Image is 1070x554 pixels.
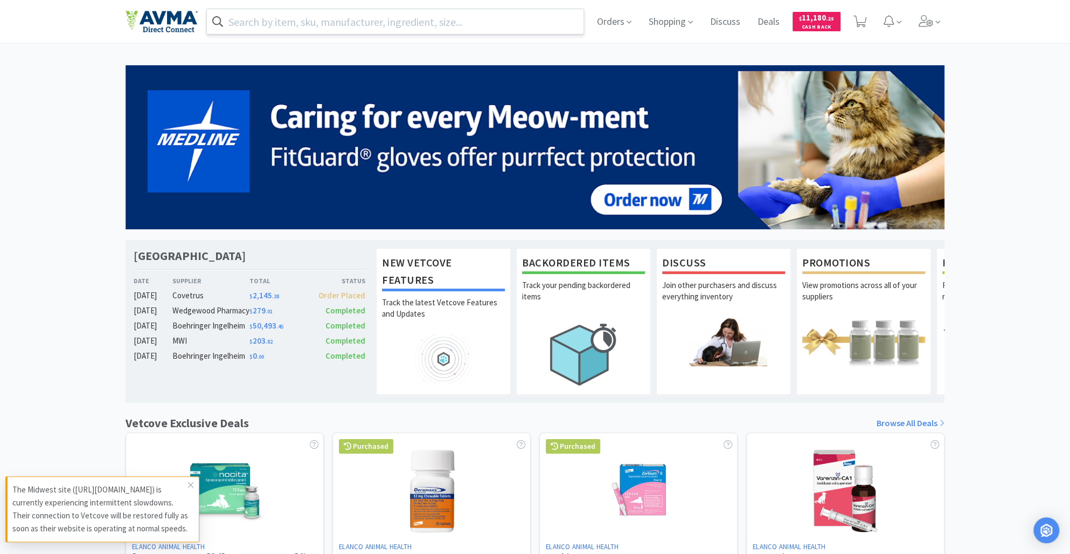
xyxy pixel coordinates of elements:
span: Completed [325,305,365,316]
h1: [GEOGRAPHIC_DATA] [134,248,246,264]
span: Completed [325,320,365,331]
span: Completed [325,351,365,361]
div: Wedgewood Pharmacy [172,304,249,317]
a: [DATE]Wedgewood Pharmacy$279.01Completed [134,304,365,317]
p: Request free samples on the newest veterinary products [942,279,1065,317]
h1: Vetcove Exclusive Deals [126,414,249,433]
img: e4e33dab9f054f5782a47901c742baa9_102.png [126,10,198,33]
img: hero_promotions.png [802,317,925,366]
img: hero_samples.png [942,317,1065,366]
span: 2,145 [249,290,279,300]
span: Cash Back [799,24,834,31]
a: Deals [753,17,784,27]
span: . 82 [266,338,273,345]
p: Track your pending backordered items [522,279,645,317]
div: MWI [172,334,249,347]
span: $ [249,308,253,315]
span: $ [249,353,253,360]
div: Covetrus [172,289,249,302]
span: $ [249,338,253,345]
div: Status [307,276,365,286]
div: Supplier [172,276,249,286]
span: 11,180 [799,12,834,23]
div: Boehringer Ingelheim [172,350,249,363]
div: Total [249,276,308,286]
p: Join other purchasers and discuss everything inventory [662,279,785,317]
img: hero_discuss.png [662,317,785,366]
span: Completed [325,336,365,346]
span: 0 [249,351,264,361]
img: 5b85490d2c9a43ef9873369d65f5cc4c_481.png [126,65,944,229]
div: Open Intercom Messenger [1033,517,1059,543]
div: [DATE] [134,289,172,302]
div: [DATE] [134,319,172,332]
span: . 45 [276,323,283,330]
span: $ [799,15,802,22]
span: . 00 [257,353,264,360]
span: . 38 [272,293,279,300]
span: $ [249,323,253,330]
img: hero_backorders.png [522,317,645,391]
a: Discuss [706,17,745,27]
div: Boehringer Ingelheim [172,319,249,332]
p: The Midwest site ([URL][DOMAIN_NAME]) is currently experiencing intermittent slowdowns. Their con... [12,483,188,535]
a: [DATE]MWI$203.82Completed [134,334,365,347]
span: . 25 [826,15,834,22]
span: 279 [249,305,273,316]
h1: Discuss [662,254,785,274]
a: [DATE]Covetrus$2,145.38Order Placed [134,289,365,302]
a: DiscussJoin other purchasers and discuss everything inventory [656,248,791,395]
h1: Promotions [802,254,925,274]
h1: Backordered Items [522,254,645,274]
a: Backordered ItemsTrack your pending backordered items [516,248,651,395]
span: . 01 [266,308,273,315]
span: Order Placed [318,290,365,300]
a: New Vetcove FeaturesTrack the latest Vetcove Features and Updates [376,248,511,395]
p: View promotions across all of your suppliers [802,279,925,317]
a: [DATE]Boehringer Ingelheim$0.00Completed [134,350,365,363]
h1: New Vetcove Features [382,254,505,291]
a: Browse All Deals [877,416,944,430]
span: 203 [249,336,273,346]
a: PromotionsView promotions across all of your suppliers [796,248,931,395]
div: [DATE] [134,350,172,363]
span: $ [249,293,253,300]
div: Date [134,276,172,286]
img: hero_feature_roadmap.png [382,334,505,384]
a: [DATE]Boehringer Ingelheim$50,493.45Completed [134,319,365,332]
input: Search by item, sku, manufacturer, ingredient, size... [207,9,583,34]
p: Track the latest Vetcove Features and Updates [382,297,505,334]
div: [DATE] [134,334,172,347]
h1: Free Samples [942,254,1065,274]
a: $11,180.25Cash Back [793,7,840,36]
span: 50,493 [249,320,283,331]
div: [DATE] [134,304,172,317]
